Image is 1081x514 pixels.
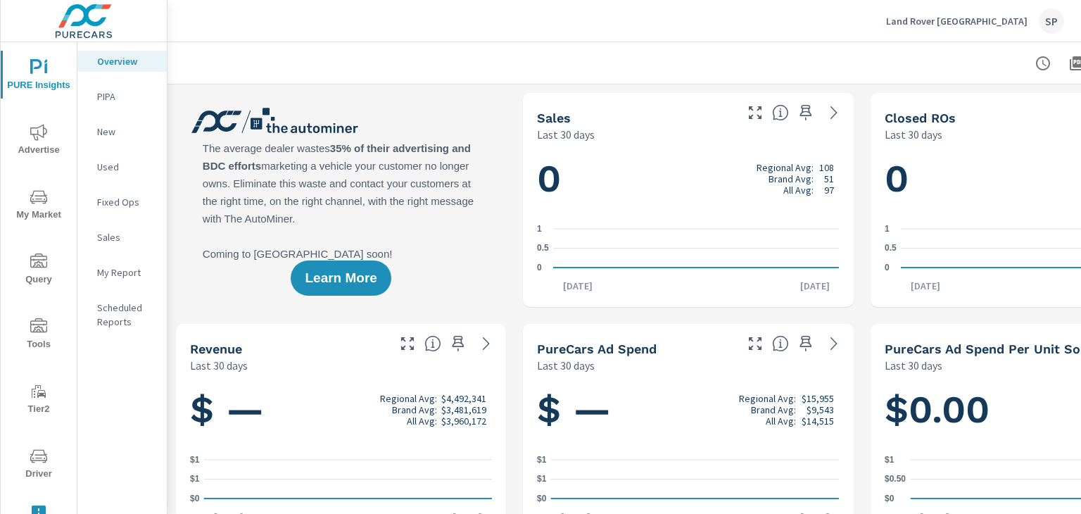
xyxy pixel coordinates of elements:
[795,332,817,355] span: Save this to your personalized report
[823,332,845,355] a: See more details in report
[441,393,486,404] p: $4,492,341
[77,192,167,213] div: Fixed Ops
[190,357,248,374] p: Last 30 days
[823,101,845,124] a: See more details in report
[97,54,156,68] p: Overview
[97,265,156,280] p: My Report
[772,104,789,121] span: Number of vehicles sold by the dealership over the selected date range. [Source: This data is sou...
[190,455,200,465] text: $1
[885,111,956,125] h5: Closed ROs
[885,244,897,253] text: 0.5
[537,263,542,272] text: 0
[380,393,437,404] p: Regional Avg:
[1039,8,1064,34] div: SP
[885,494,894,503] text: $0
[744,332,766,355] button: Make Fullscreen
[537,111,571,125] h5: Sales
[537,155,839,203] h1: 0
[537,475,547,484] text: $1
[5,318,72,353] span: Tools
[97,195,156,209] p: Fixed Ops
[424,335,441,352] span: Total sales revenue over the selected date range. [Source: This data is sourced from the dealer’s...
[537,341,657,356] h5: PureCars Ad Spend
[447,332,469,355] span: Save this to your personalized report
[396,332,419,355] button: Make Fullscreen
[901,279,950,293] p: [DATE]
[291,261,391,296] button: Learn More
[97,125,156,139] p: New
[97,301,156,329] p: Scheduled Reports
[537,494,547,503] text: $0
[769,173,814,184] p: Brand Avg:
[5,189,72,223] span: My Market
[537,386,839,434] h1: $ —
[407,415,437,427] p: All Avg:
[190,475,200,484] text: $1
[795,101,817,124] span: Save this to your personalized report
[77,262,167,283] div: My Report
[5,448,72,482] span: Driver
[885,475,906,484] text: $0.50
[77,156,167,177] div: Used
[824,173,834,184] p: 51
[97,230,156,244] p: Sales
[97,160,156,174] p: Used
[475,332,498,355] a: See more details in report
[537,126,595,143] p: Last 30 days
[190,341,242,356] h5: Revenue
[77,227,167,248] div: Sales
[824,184,834,196] p: 97
[819,162,834,173] p: 108
[77,297,167,332] div: Scheduled Reports
[807,404,834,415] p: $9,543
[885,455,894,465] text: $1
[802,415,834,427] p: $14,515
[5,383,72,418] span: Tier2
[751,404,796,415] p: Brand Avg:
[77,51,167,72] div: Overview
[885,224,890,234] text: 1
[553,279,602,293] p: [DATE]
[77,121,167,142] div: New
[739,393,796,404] p: Regional Avg:
[5,253,72,288] span: Query
[802,393,834,404] p: $15,955
[886,15,1028,27] p: Land Rover [GEOGRAPHIC_DATA]
[757,162,814,173] p: Regional Avg:
[97,89,156,104] p: PIPA
[783,184,814,196] p: All Avg:
[772,335,789,352] span: Total cost of media for all PureCars channels for the selected dealership group over the selected...
[790,279,840,293] p: [DATE]
[885,357,942,374] p: Last 30 days
[5,59,72,94] span: PURE Insights
[537,357,595,374] p: Last 30 days
[744,101,766,124] button: Make Fullscreen
[305,272,377,284] span: Learn More
[885,126,942,143] p: Last 30 days
[441,404,486,415] p: $3,481,619
[441,415,486,427] p: $3,960,172
[766,415,796,427] p: All Avg:
[5,124,72,158] span: Advertise
[537,224,542,234] text: 1
[537,244,549,253] text: 0.5
[537,455,547,465] text: $1
[190,494,200,503] text: $0
[77,86,167,107] div: PIPA
[190,386,492,434] h1: $ —
[885,263,890,272] text: 0
[392,404,437,415] p: Brand Avg:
